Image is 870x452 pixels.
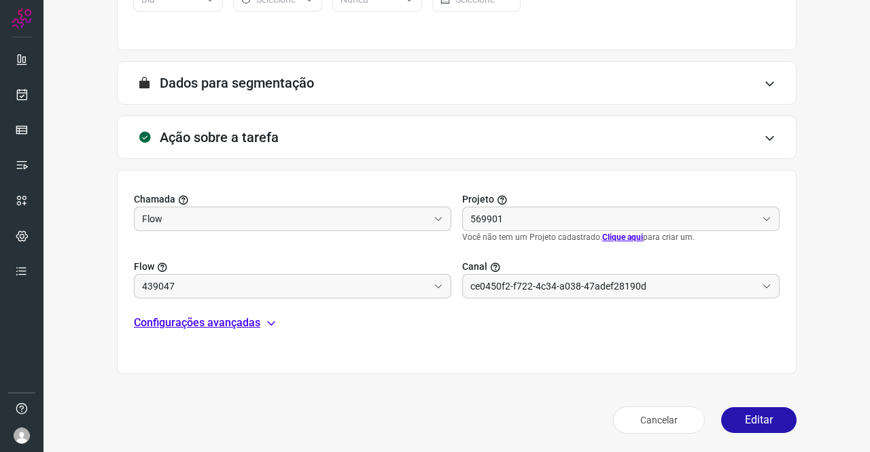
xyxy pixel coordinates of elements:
img: Logo [12,8,32,29]
h3: Ação sobre a tarefa [160,129,279,145]
a: Clique aqui [602,232,643,242]
p: Você não tem um Projeto cadastrado. para criar um. [462,231,780,243]
input: Selecionar projeto [142,207,428,230]
input: Selecionar projeto [470,207,756,230]
input: Você precisa criar/selecionar um Projeto. [142,275,428,298]
span: Flow [134,260,154,274]
h3: Dados para segmentação [160,75,314,91]
span: Canal [462,260,487,274]
span: Chamada [134,192,175,207]
img: avatar-user-boy.jpg [14,428,30,444]
button: Editar [721,407,797,433]
input: Selecione um canal [470,275,756,298]
p: Configurações avançadas [134,315,260,331]
button: Cancelar [613,406,705,434]
span: Projeto [462,192,494,207]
